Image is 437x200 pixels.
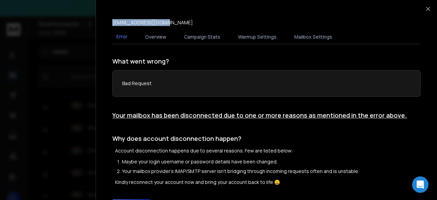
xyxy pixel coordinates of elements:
[112,110,421,120] h1: Your mailbox has been disconnected due to one or more reasons as mentioned in the error above.
[290,29,336,44] button: Mailbox Settings
[141,29,170,44] button: Overview
[112,29,131,45] button: Error
[234,29,281,44] button: Warmup Settings
[112,134,421,143] h1: Why does account disconnection happen?
[122,80,411,87] p: Bad Request
[112,19,193,26] p: [EMAIL_ADDRESS][DOMAIN_NAME]
[115,179,421,186] p: Kindly reconnect your account now and bring your account back to life 😄
[115,147,421,154] p: Account disconnection happens due to several reasons. Few are listed below:
[122,158,421,165] li: Maybe your login username or password details have been changed.
[180,29,224,44] button: Campaign Stats
[122,168,421,175] li: Your mailbox provider's IMAP/SMTP server isn't bridging through incoming requests often and is un...
[412,176,428,193] div: Open Intercom Messenger
[112,56,421,66] h1: What went wrong?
